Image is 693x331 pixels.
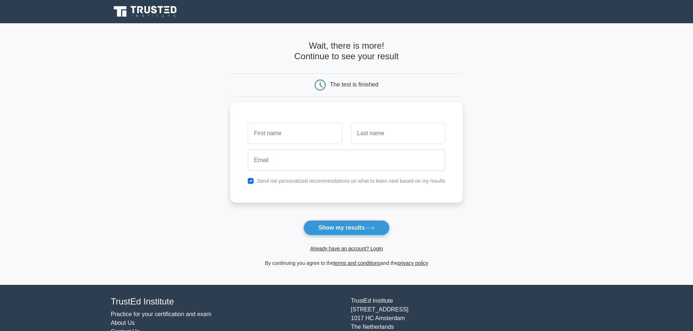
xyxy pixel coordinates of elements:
div: The test is finished [330,81,378,88]
button: Show my results [303,220,389,235]
input: Email [248,150,445,171]
a: terms and conditions [334,260,381,266]
h4: Wait, there is more! Continue to see your result [230,41,463,62]
a: Practice for your certification and exam [111,311,212,317]
h4: TrustEd Institute [111,296,342,307]
a: privacy policy [398,260,428,266]
label: Send me personalized recommendations on what to learn next based on my results [257,178,445,184]
input: Last name [351,123,445,144]
div: By continuing you agree to the and the [226,259,467,267]
a: Already have an account? Login [310,246,383,251]
input: First name [248,123,342,144]
a: About Us [111,320,135,326]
